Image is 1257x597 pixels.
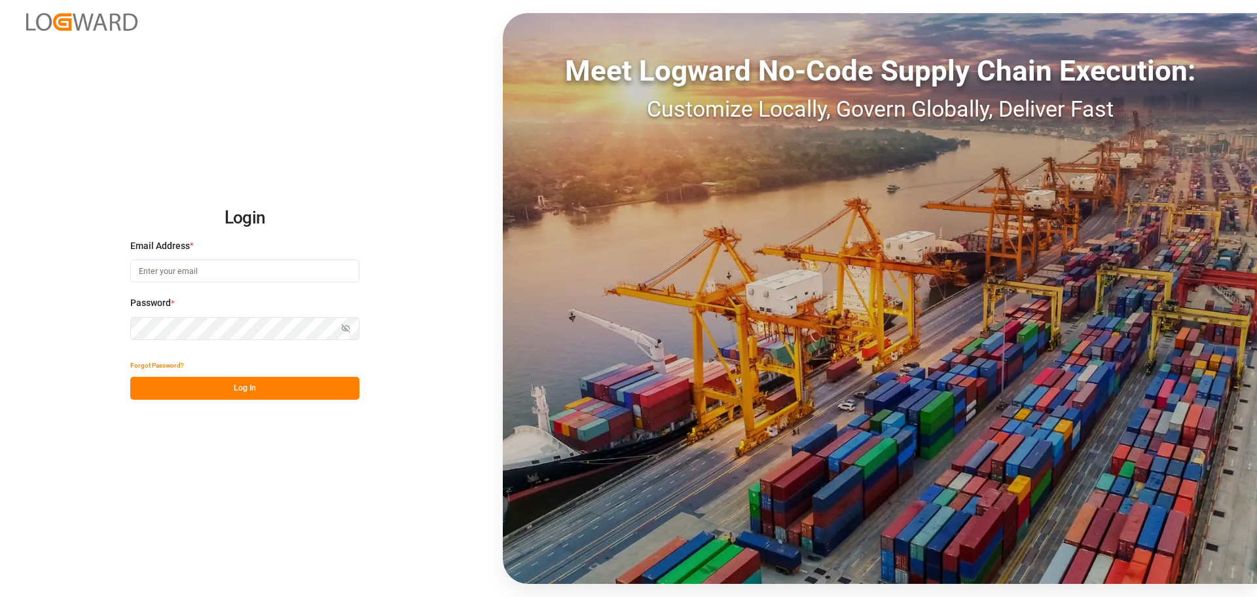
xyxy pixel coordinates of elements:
[503,92,1257,126] div: Customize Locally, Govern Globally, Deliver Fast
[130,239,190,253] span: Email Address
[503,49,1257,92] div: Meet Logward No-Code Supply Chain Execution:
[130,377,359,400] button: Log In
[130,354,184,377] button: Forgot Password?
[130,296,171,310] span: Password
[130,197,359,239] h2: Login
[26,13,137,31] img: Logward_new_orange.png
[130,260,359,282] input: Enter your email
